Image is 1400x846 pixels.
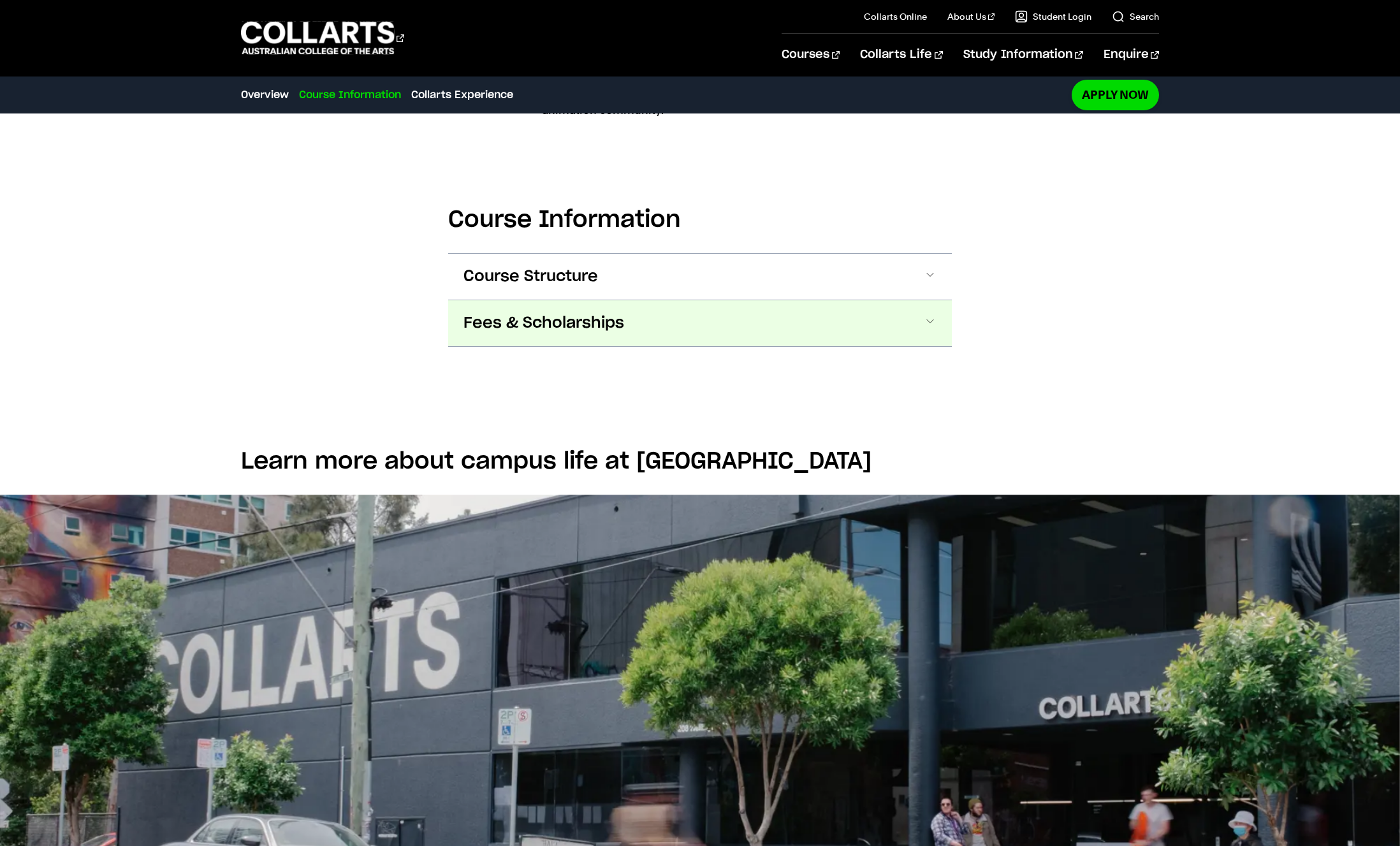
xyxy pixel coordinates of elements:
div: Go to homepage [241,20,404,56]
button: Fees & Scholarships [448,300,952,346]
a: Courses [782,34,840,76]
a: Course Information [299,87,401,103]
a: Enquire [1104,34,1159,76]
h2: Learn more about campus life at [GEOGRAPHIC_DATA] [241,448,1159,476]
a: Study Information [963,34,1083,76]
a: Overview [241,87,289,103]
a: Apply Now [1072,80,1159,110]
a: Collarts Online [864,10,927,23]
a: Collarts Experience [411,87,513,103]
span: Fees & Scholarships [463,313,624,333]
a: Student Login [1015,10,1091,23]
span: Course Structure [463,266,598,287]
a: About Us [947,10,995,23]
a: Collarts Life [860,34,942,76]
button: Course Structure [448,254,952,300]
a: Search [1112,10,1159,23]
h2: Course Information [448,206,952,234]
